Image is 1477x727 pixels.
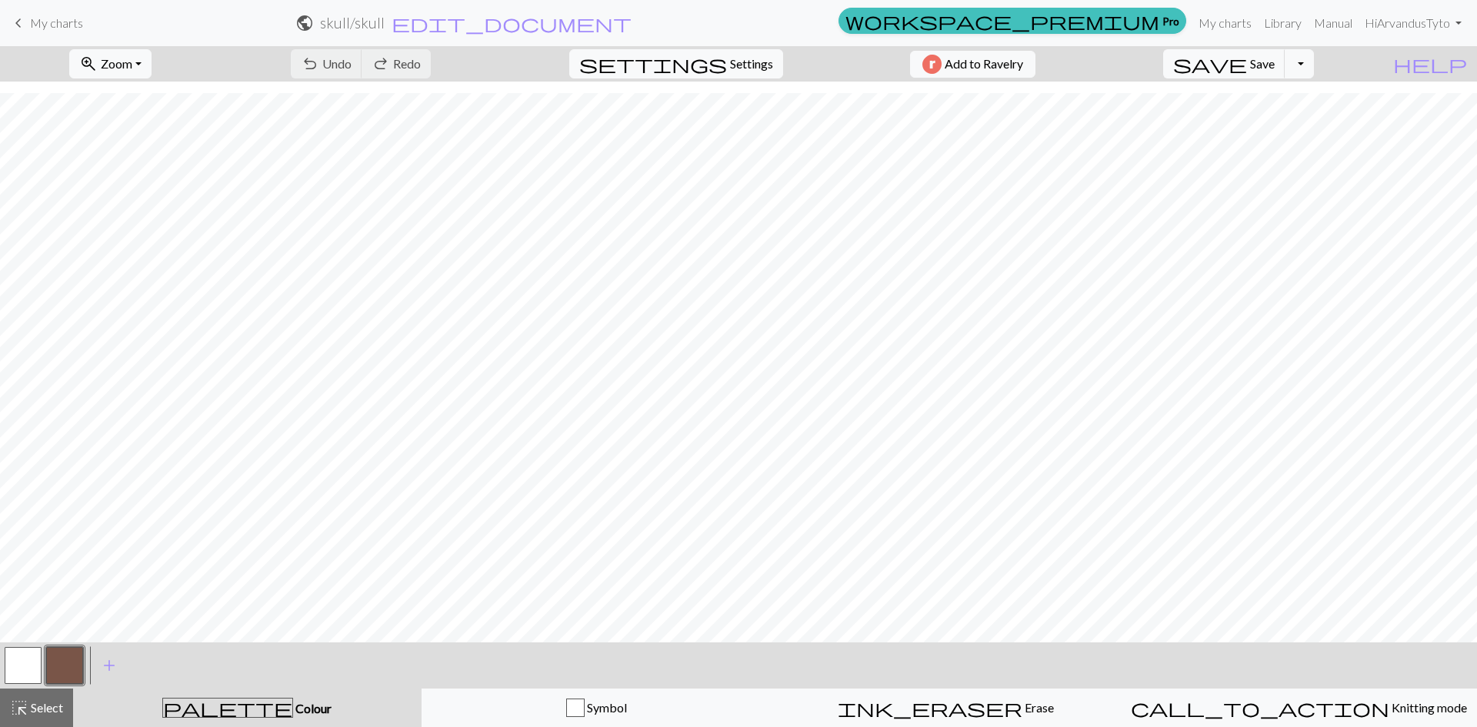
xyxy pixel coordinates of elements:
[1308,8,1359,38] a: Manual
[585,700,627,715] span: Symbol
[579,53,727,75] span: settings
[1359,8,1468,38] a: HiArvandusTyto
[320,14,385,32] h2: skull / skull
[1022,700,1054,715] span: Erase
[845,10,1159,32] span: workspace_premium
[1163,49,1285,78] button: Save
[945,55,1023,74] span: Add to Ravelry
[28,700,63,715] span: Select
[1131,697,1389,719] span: call_to_action
[579,55,727,73] i: Settings
[101,56,132,71] span: Zoom
[1121,689,1477,727] button: Knitting mode
[730,55,773,73] span: Settings
[295,12,314,34] span: public
[79,53,98,75] span: zoom_in
[838,697,1022,719] span: ink_eraser
[1389,700,1467,715] span: Knitting mode
[1173,53,1247,75] span: save
[1250,56,1275,71] span: Save
[1192,8,1258,38] a: My charts
[392,12,632,34] span: edit_document
[839,8,1186,34] a: Pro
[1393,53,1467,75] span: help
[9,10,83,36] a: My charts
[30,15,83,30] span: My charts
[73,689,422,727] button: Colour
[922,55,942,74] img: Ravelry
[293,701,332,715] span: Colour
[569,49,783,78] button: SettingsSettings
[9,12,28,34] span: keyboard_arrow_left
[910,51,1035,78] button: Add to Ravelry
[10,697,28,719] span: highlight_alt
[422,689,772,727] button: Symbol
[771,689,1121,727] button: Erase
[69,49,152,78] button: Zoom
[100,655,118,676] span: add
[1258,8,1308,38] a: Library
[163,697,292,719] span: palette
